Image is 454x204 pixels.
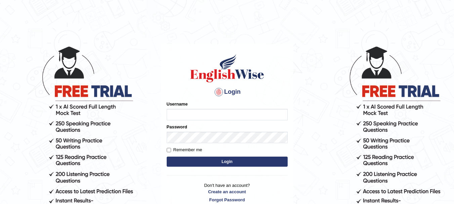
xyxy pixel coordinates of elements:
p: Don't have an account? [167,182,288,203]
label: Username [167,101,188,107]
input: Remember me [167,148,171,152]
h4: Login [167,87,288,97]
button: Login [167,157,288,167]
img: Logo of English Wise sign in for intelligent practice with AI [189,53,265,83]
a: Create an account [167,189,288,195]
a: Forgot Password [167,197,288,203]
label: Remember me [167,147,202,153]
label: Password [167,124,187,130]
